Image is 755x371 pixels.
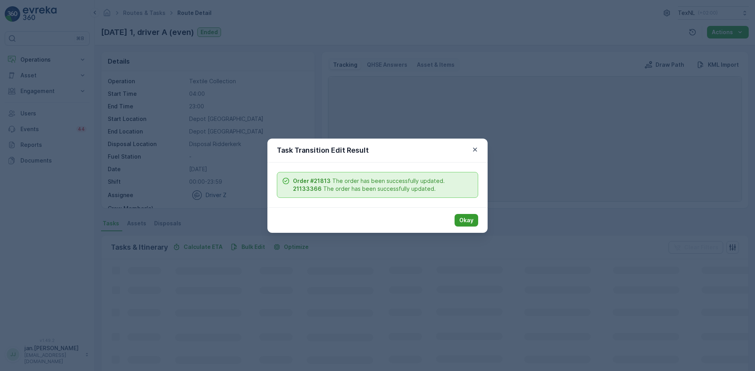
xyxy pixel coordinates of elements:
span: The order has been successfully updated. [293,177,445,185]
b: Order #21813 [293,177,331,184]
button: Okay [455,214,478,227]
span: The order has been successfully updated. [293,185,445,193]
p: Task Transition Edit Result [277,145,369,156]
p: Okay [459,216,473,224]
b: 21133366 [293,185,322,192]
